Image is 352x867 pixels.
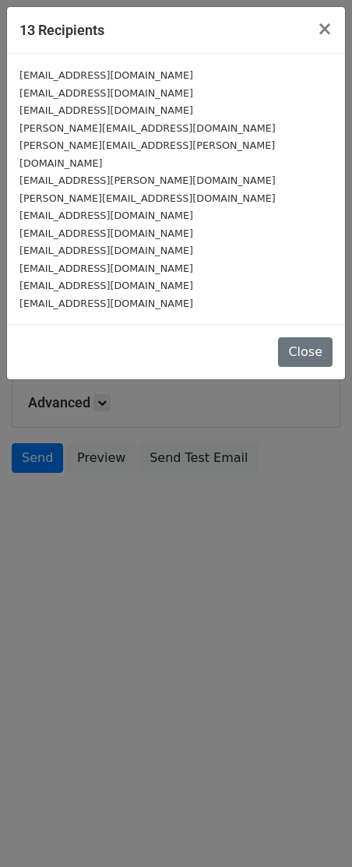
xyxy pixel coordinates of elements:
[19,122,276,134] small: [PERSON_NAME][EMAIL_ADDRESS][DOMAIN_NAME]
[19,298,193,309] small: [EMAIL_ADDRESS][DOMAIN_NAME]
[19,192,276,204] small: [PERSON_NAME][EMAIL_ADDRESS][DOMAIN_NAME]
[19,174,276,186] small: [EMAIL_ADDRESS][PERSON_NAME][DOMAIN_NAME]
[304,7,345,51] button: Close
[317,18,333,40] span: ×
[19,69,193,81] small: [EMAIL_ADDRESS][DOMAIN_NAME]
[19,263,193,274] small: [EMAIL_ADDRESS][DOMAIN_NAME]
[19,104,193,116] small: [EMAIL_ADDRESS][DOMAIN_NAME]
[274,792,352,867] iframe: Chat Widget
[19,227,193,239] small: [EMAIL_ADDRESS][DOMAIN_NAME]
[19,87,193,99] small: [EMAIL_ADDRESS][DOMAIN_NAME]
[19,19,104,41] h5: 13 Recipients
[19,280,193,291] small: [EMAIL_ADDRESS][DOMAIN_NAME]
[19,210,193,221] small: [EMAIL_ADDRESS][DOMAIN_NAME]
[278,337,333,367] button: Close
[19,139,275,169] small: [PERSON_NAME][EMAIL_ADDRESS][PERSON_NAME][DOMAIN_NAME]
[19,245,193,256] small: [EMAIL_ADDRESS][DOMAIN_NAME]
